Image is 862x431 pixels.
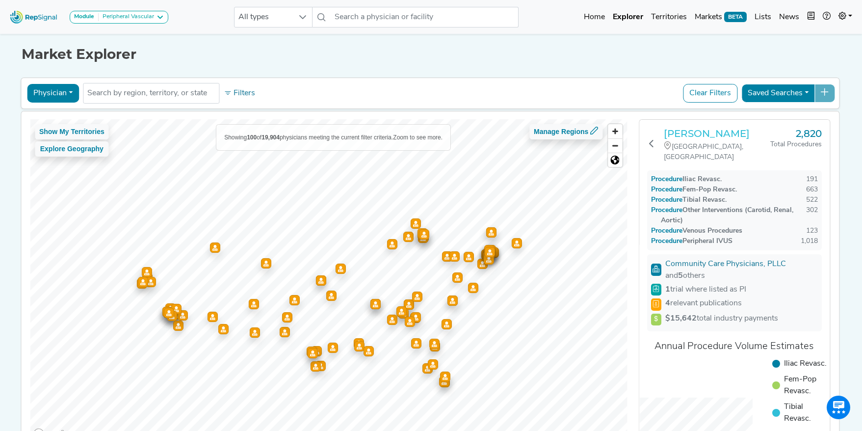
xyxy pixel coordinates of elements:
span: All types [235,7,293,27]
span: Reset zoom [608,153,622,167]
button: Reset bearing to north [608,153,622,167]
div: Map marker [289,295,299,305]
div: Map marker [418,229,429,240]
div: Map marker [145,277,156,287]
strong: 5 [678,272,683,280]
h1: Market Explorer [22,46,840,63]
div: 1,018 [801,236,818,246]
button: Clear Filters [683,84,737,103]
div: Map marker [326,291,336,301]
div: Map marker [488,247,498,258]
div: Map marker [422,363,432,374]
div: 302 [806,205,818,226]
div: Map marker [173,321,183,331]
div: Map marker [136,278,147,289]
div: Iliac Revasc. [651,174,722,185]
a: [PERSON_NAME] [664,128,770,139]
span: total industry payments [665,315,778,323]
span: Procedure [661,227,682,235]
div: Map marker [449,251,459,262]
div: Map marker [209,242,220,253]
div: Map marker [484,223,498,238]
strong: 4 [665,299,670,307]
div: Map marker [468,283,478,293]
div: Map marker [315,361,325,371]
div: Map marker [162,307,172,317]
span: Zoom in [608,124,622,138]
div: Map marker [463,252,473,262]
div: Peripheral Vascular [99,13,154,21]
div: Map marker [311,346,321,356]
div: Map marker [310,361,320,372]
div: Other Interventions (Carotid, Renal, Aortic) [651,205,806,226]
div: 191 [806,174,818,185]
a: MarketsBETA [691,7,751,27]
div: Peripheral IVUS [651,236,732,246]
div: Venous Procedures [651,226,742,236]
div: Map marker [429,341,440,351]
div: Map marker [439,377,449,387]
div: Tibial Revasc. [651,195,727,205]
div: Map marker [418,232,428,242]
div: Map marker [165,303,175,314]
div: Map marker [279,327,289,337]
div: Map marker [387,239,397,249]
div: Map marker [477,259,487,269]
button: Show My Territories [35,124,109,139]
span: Procedure [661,176,682,183]
div: Map marker [511,238,522,248]
div: Map marker [261,258,271,269]
div: Map marker [410,218,420,229]
a: Lists [751,7,775,27]
strong: Module [74,14,94,20]
div: Map marker [306,347,316,357]
div: Map marker [171,304,181,314]
div: Map marker [483,247,494,257]
div: Map marker [218,324,228,334]
h3: 2,820 [770,128,822,139]
div: Map marker [177,310,187,321]
div: Map marker [353,338,364,349]
li: Tibial Revasc. [772,401,829,425]
div: Total Procedures [770,139,822,150]
div: Map marker [396,306,406,317]
span: Procedure [661,238,682,245]
div: Map marker [166,311,177,321]
strong: $15,642 [665,315,697,323]
div: Map marker [484,248,494,259]
button: Manage Regions [529,124,602,139]
div: Map marker [481,249,491,260]
div: Map marker [483,251,493,262]
li: Fem-Pop Revasc. [772,374,829,397]
div: Map marker [439,377,449,387]
div: Map marker [403,232,413,242]
div: Map marker [440,372,450,382]
input: Search by region, territory, or state [87,87,215,99]
a: News [775,7,803,27]
a: Territories [647,7,691,27]
a: Community Care Physicians, PLLC [665,260,786,268]
div: Map marker [441,319,451,329]
button: ModulePeripheral Vascular [70,11,168,24]
div: Map marker [411,338,421,349]
div: Map marker [282,312,292,323]
div: Map marker [354,341,364,351]
div: [GEOGRAPHIC_DATA], [GEOGRAPHIC_DATA] [664,141,770,162]
span: Showing of physicians meeting the current filter criteria. [224,134,393,141]
span: relevant publications [665,299,742,307]
div: Map marker [398,308,408,319]
div: and others [665,270,705,282]
span: Procedure [661,186,682,193]
div: Annual Procedure Volume Estimates [647,339,822,354]
strong: 1 [665,286,670,294]
button: Saved Searches [741,84,815,103]
div: 663 [806,185,818,195]
div: Map marker [165,308,175,319]
div: Map marker [418,233,428,243]
span: trial where listed as PI [665,284,746,296]
button: Filters [221,85,258,102]
div: Map marker [442,251,452,262]
div: Map marker [141,267,152,277]
div: Map marker [429,339,439,349]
